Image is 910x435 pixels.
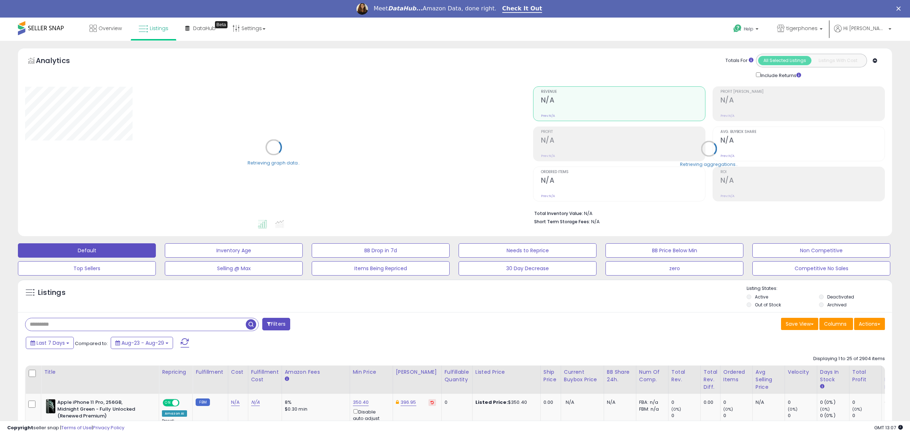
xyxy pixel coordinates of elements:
[180,18,221,39] a: DataHub
[285,368,347,376] div: Amazon Fees
[896,6,904,11] div: Close
[7,424,33,431] strong: Copyright
[193,25,216,32] span: DataHub
[248,160,300,166] div: Retrieving graph data..
[639,406,663,412] div: FBM: n/a
[607,399,631,406] div: N/A
[820,406,830,412] small: (0%)
[262,318,290,330] button: Filters
[475,399,535,406] div: $350.40
[111,337,173,349] button: Aug-23 - Aug-29
[755,302,781,308] label: Out of Stock
[854,318,885,330] button: Actions
[312,243,450,258] button: BB Drop in 7d
[165,243,303,258] button: Inventory Age
[353,368,390,376] div: Min Price
[752,243,890,258] button: Non Competitive
[165,261,303,276] button: Selling @ Max
[543,368,558,383] div: Ship Price
[445,368,469,383] div: Fulfillable Quantity
[885,399,896,406] div: 0.00
[163,400,172,406] span: ON
[285,376,289,382] small: Amazon Fees.
[356,3,368,15] img: Profile image for Georgie
[723,412,752,419] div: 0
[133,18,174,39] a: Listings
[607,368,633,383] div: BB Share 24h.
[827,302,847,308] label: Archived
[566,399,574,406] span: N/A
[744,26,753,32] span: Help
[459,243,597,258] button: Needs to Reprice
[827,294,854,300] label: Deactivated
[788,399,817,406] div: 0
[285,399,344,406] div: 8%
[196,368,225,376] div: Fulfillment
[671,368,698,383] div: Total Rev.
[605,243,743,258] button: BB Price Below Min
[46,399,56,414] img: 41mbqgICySS._SL40_.jpg
[227,18,271,39] a: Settings
[756,399,779,406] div: N/A
[38,288,66,298] h5: Listings
[820,383,824,390] small: Days In Stock.
[543,399,555,406] div: 0.00
[639,399,663,406] div: FBA: n/a
[824,320,847,328] span: Columns
[121,339,164,346] span: Aug-23 - Aug-29
[215,21,227,28] div: Tooltip anchor
[475,368,537,376] div: Listed Price
[772,18,828,41] a: tigerphones
[728,19,766,41] a: Help
[671,399,700,406] div: 0
[396,368,439,376] div: [PERSON_NAME]
[788,412,817,419] div: 0
[747,285,892,292] p: Listing States:
[852,368,878,383] div: Total Profit
[401,399,416,406] a: 396.95
[37,339,65,346] span: Last 7 Days
[834,25,891,41] a: Hi [PERSON_NAME]
[84,18,127,39] a: Overview
[725,57,753,64] div: Totals For
[639,368,665,383] div: Num of Comp.
[18,261,156,276] button: Top Sellers
[44,368,156,376] div: Title
[36,56,84,67] h5: Analytics
[374,5,497,12] div: Meet Amazon Data, done right.
[251,368,279,383] div: Fulfillment Cost
[704,368,717,391] div: Total Rev. Diff.
[285,406,344,412] div: $0.30 min
[885,368,899,391] div: Total Profit Diff.
[671,406,681,412] small: (0%)
[93,424,124,431] a: Privacy Policy
[251,399,260,406] a: N/A
[758,56,811,65] button: All Selected Listings
[26,337,74,349] button: Last 7 Days
[671,412,700,419] div: 0
[723,399,752,406] div: 0
[162,368,190,376] div: Repricing
[196,398,210,406] small: FBM
[752,261,890,276] button: Competitive No Sales
[475,399,508,406] b: Listed Price:
[680,161,738,168] div: Retrieving aggregations..
[874,424,903,431] span: 2025-09-6 13:07 GMT
[459,261,597,276] button: 30 Day Decrease
[843,25,886,32] span: Hi [PERSON_NAME]
[788,406,798,412] small: (0%)
[57,399,144,421] b: Apple iPhone 11 Pro, 256GB, Midnight Green - Fully Unlocked (Renewed Premium)
[811,56,864,65] button: Listings With Cost
[162,419,187,435] div: Preset:
[150,25,168,32] span: Listings
[820,368,846,383] div: Days In Stock
[813,355,885,362] div: Displaying 1 to 25 of 2904 items
[231,368,245,376] div: Cost
[7,425,124,431] div: seller snap | |
[781,318,818,330] button: Save View
[733,24,742,33] i: Get Help
[756,368,782,391] div: Avg Selling Price
[445,399,467,406] div: 0
[723,368,749,383] div: Ordered Items
[704,399,715,406] div: 0.00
